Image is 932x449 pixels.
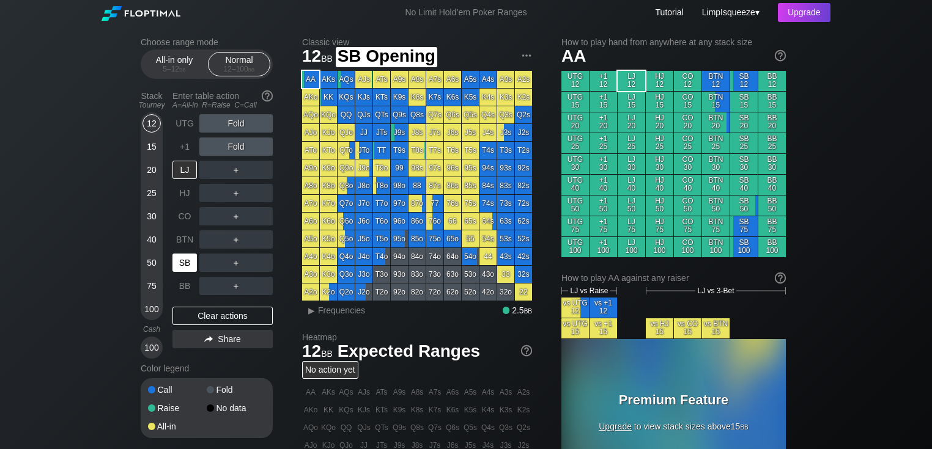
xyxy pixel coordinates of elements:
div: T9s [391,142,408,159]
div: CO 75 [674,216,701,236]
div: CO [172,207,197,225]
img: help.32db89a4.svg [774,49,787,62]
div: JJ [355,124,372,141]
div: K8o [320,177,337,194]
h2: Classic view [302,37,532,47]
div: A3o [302,266,319,283]
span: 12 [300,47,335,67]
div: Q3s [497,106,514,123]
div: 100 [142,300,161,318]
div: +1 12 [590,71,617,91]
div: +1 20 [590,112,617,133]
div: 84s [479,177,497,194]
div: AJo [302,124,319,141]
div: J3s [497,124,514,141]
div: SB [172,254,197,272]
div: Q5s [462,106,479,123]
div: 95s [462,159,479,177]
div: Q6s [444,106,461,123]
div: HJ 20 [646,112,673,133]
div: Q2s [515,106,532,123]
div: A=All-in R=Raise C=Call [172,101,273,109]
div: ATs [373,71,390,88]
div: BTN 75 [702,216,730,236]
div: 99 [391,159,408,177]
div: QQ [338,106,355,123]
div: BTN [172,230,197,249]
div: J6s [444,124,461,141]
div: K2o [320,283,337,301]
div: Q7s [426,106,443,123]
div: 100 [142,338,161,357]
div: LJ 12 [618,71,645,91]
div: LJ 75 [618,216,645,236]
div: CO 100 [674,237,701,257]
div: A8o [302,177,319,194]
div: LJ [172,161,197,179]
span: LimpIsqueeze [702,7,755,17]
div: BTN 20 [702,112,730,133]
div: CO 12 [674,71,701,91]
div: BTN 25 [702,133,730,153]
div: K9o [320,159,337,177]
div: 12 – 100 [213,65,265,73]
div: AKs [320,71,337,88]
div: 84o [409,248,426,265]
div: A4s [479,71,497,88]
div: 30 [142,207,161,225]
div: 40 [142,230,161,249]
div: BTN 30 [702,154,730,174]
div: T5s [462,142,479,159]
div: J4s [479,124,497,141]
span: bb [179,65,186,73]
div: ＋ [199,161,273,179]
div: BB 20 [758,112,786,133]
img: ellipsis.fd386fe8.svg [520,49,533,62]
img: Floptimal logo [102,6,180,21]
div: K3s [497,89,514,106]
div: KTo [320,142,337,159]
div: T7s [426,142,443,159]
div: LJ 15 [618,92,645,112]
div: 96s [444,159,461,177]
div: Tourney [136,101,168,109]
div: 73s [497,195,514,212]
div: QTs [373,106,390,123]
div: 96o [391,213,408,230]
div: UTG 50 [561,195,589,216]
div: T8s [409,142,426,159]
div: J8o [355,177,372,194]
div: SB 12 [730,71,758,91]
div: ＋ [199,277,273,295]
div: BTN 100 [702,237,730,257]
div: TT [373,142,390,159]
div: J8s [409,124,426,141]
div: AQo [302,106,319,123]
div: Fold [199,137,273,156]
div: 97o [391,195,408,212]
div: KTs [373,89,390,106]
div: +1 15 [590,92,617,112]
div: 62s [515,213,532,230]
div: SB 15 [730,92,758,112]
img: share.864f2f62.svg [204,336,213,343]
div: A9o [302,159,319,177]
div: 53s [497,230,514,247]
div: T6s [444,142,461,159]
span: bb [248,65,255,73]
div: 98o [391,177,408,194]
div: T9o [373,159,390,177]
div: SB 75 [730,216,758,236]
div: 65o [444,230,461,247]
div: JTo [355,142,372,159]
div: 5 – 12 [149,65,200,73]
div: HJ 100 [646,237,673,257]
div: 85o [409,230,426,247]
div: 33 [497,266,514,283]
div: T4s [479,142,497,159]
div: A8s [409,71,426,88]
div: UTG 75 [561,216,589,236]
div: 74o [426,248,443,265]
div: 86o [409,213,426,230]
div: A7o [302,195,319,212]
